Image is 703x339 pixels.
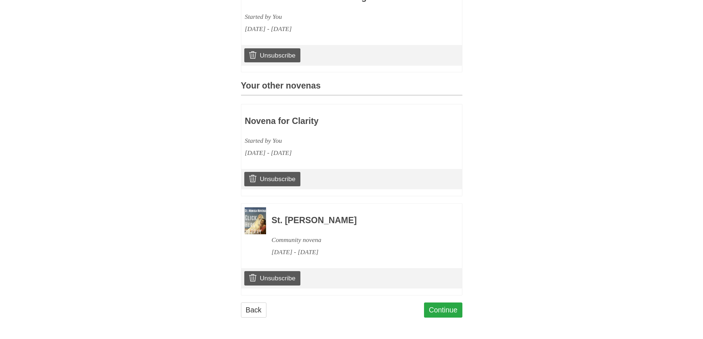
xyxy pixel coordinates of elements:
div: Started by You [245,135,415,147]
h3: Novena for Clarity [245,117,415,126]
h3: Your other novenas [241,81,462,96]
h3: St. [PERSON_NAME] [272,216,442,225]
div: [DATE] - [DATE] [272,246,442,258]
a: Unsubscribe [244,172,300,186]
a: Unsubscribe [244,48,300,62]
a: Unsubscribe [244,271,300,285]
a: Continue [424,302,462,318]
div: Started by You [245,11,415,23]
a: Back [241,302,266,318]
div: [DATE] - [DATE] [245,147,415,159]
img: Novena image [245,207,266,234]
div: [DATE] - [DATE] [245,23,415,35]
div: Community novena [272,234,442,246]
